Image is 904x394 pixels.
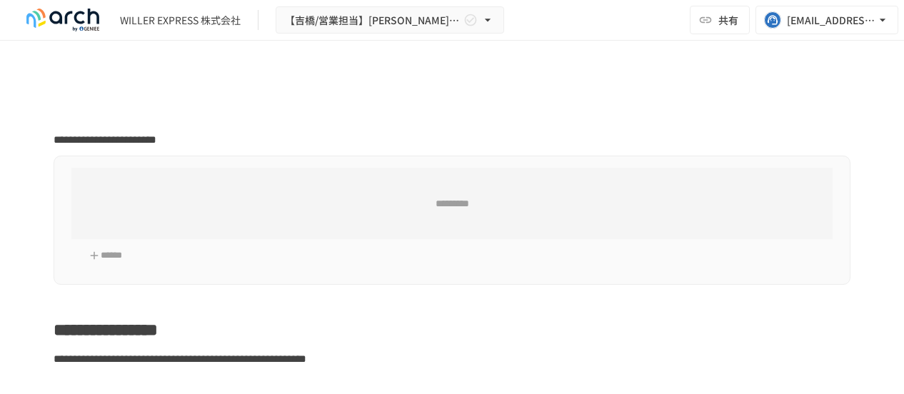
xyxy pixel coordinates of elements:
button: 共有 [690,6,750,34]
div: WILLER EXPRESS 株式会社 [120,13,241,28]
div: [EMAIL_ADDRESS][DOMAIN_NAME] [787,11,875,29]
img: logo-default@2x-9cf2c760.svg [17,9,109,31]
span: 【吉橋/営業担当】[PERSON_NAME] EXPRESS株式会社様_初期設定サポート [285,11,461,29]
button: 【吉橋/営業担当】[PERSON_NAME] EXPRESS株式会社様_初期設定サポート [276,6,504,34]
span: 共有 [718,12,738,28]
button: [EMAIL_ADDRESS][DOMAIN_NAME] [755,6,898,34]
